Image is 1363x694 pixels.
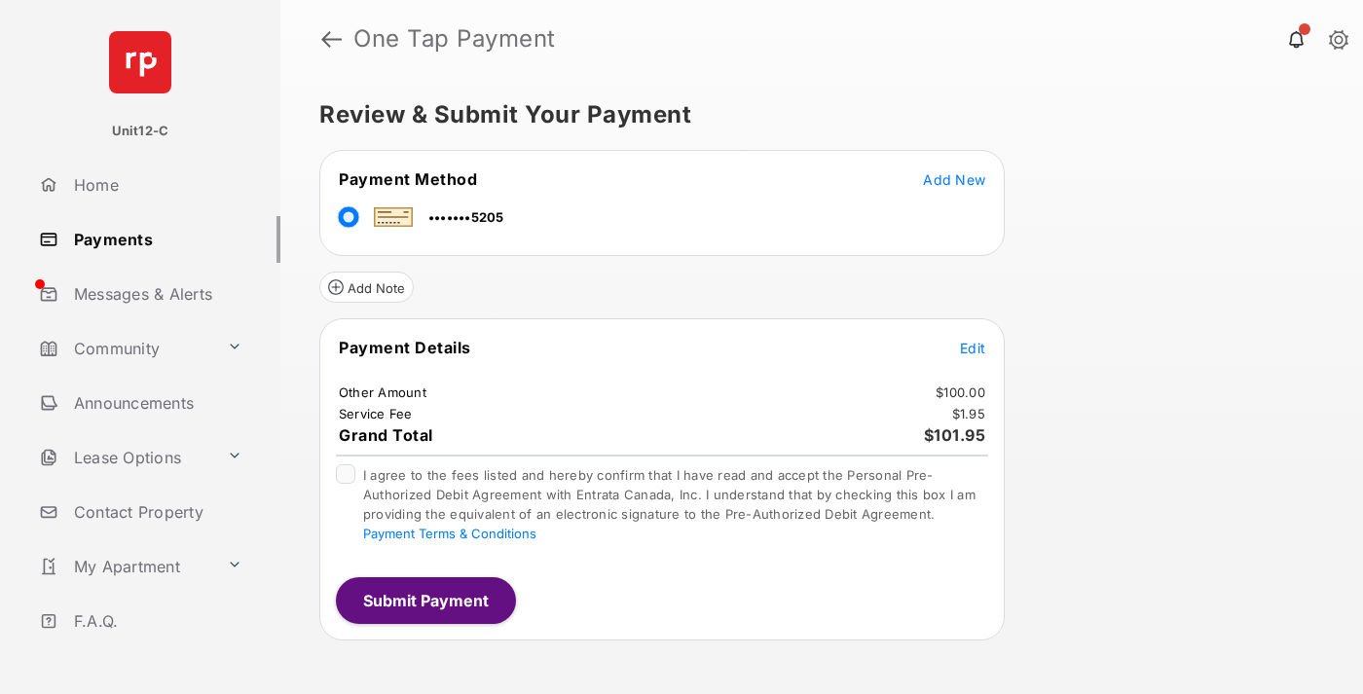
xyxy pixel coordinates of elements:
[31,216,280,263] a: Payments
[951,405,986,422] td: $1.95
[31,489,280,535] a: Contact Property
[428,209,504,225] span: •••••••5205
[31,325,219,372] a: Community
[336,577,516,624] button: Submit Payment
[935,384,986,401] td: $100.00
[923,171,985,188] span: Add New
[31,271,280,317] a: Messages & Alerts
[31,434,219,481] a: Lease Options
[353,27,556,51] strong: One Tap Payment
[338,405,414,422] td: Service Fee
[31,162,280,208] a: Home
[109,31,171,93] img: svg+xml;base64,PHN2ZyB4bWxucz0iaHR0cDovL3d3dy53My5vcmcvMjAwMC9zdmciIHdpZHRoPSI2NCIgaGVpZ2h0PSI2NC...
[960,338,985,357] button: Edit
[31,543,219,590] a: My Apartment
[319,272,414,303] button: Add Note
[960,340,985,356] span: Edit
[338,384,427,401] td: Other Amount
[31,598,280,644] a: F.A.Q.
[923,169,985,189] button: Add New
[363,526,536,541] button: I agree to the fees listed and hereby confirm that I have read and accept the Personal Pre-Author...
[339,425,433,445] span: Grand Total
[319,103,1308,127] h5: Review & Submit Your Payment
[112,122,169,141] p: Unit12-C
[363,467,976,541] span: I agree to the fees listed and hereby confirm that I have read and accept the Personal Pre-Author...
[31,380,280,426] a: Announcements
[339,169,477,189] span: Payment Method
[339,338,471,357] span: Payment Details
[924,425,986,445] span: $101.95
